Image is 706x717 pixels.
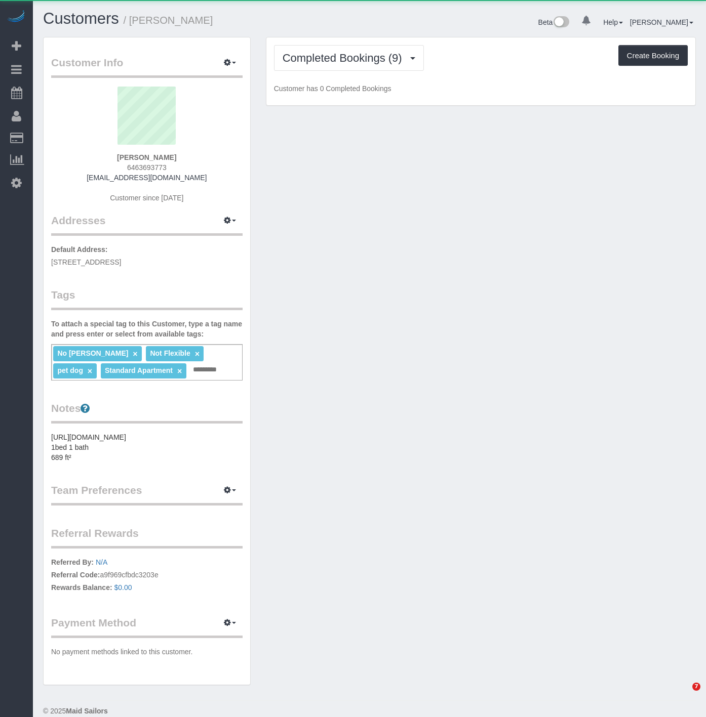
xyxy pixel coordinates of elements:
p: Customer has 0 Completed Bookings [274,83,688,94]
strong: Maid Sailors [66,707,107,715]
legend: Notes [51,401,243,424]
a: N/A [96,558,107,566]
p: a9f969cfbdc3203e [51,557,243,595]
a: [PERSON_NAME] [630,18,693,26]
span: 6463693773 [127,163,167,172]
pre: [URL][DOMAIN_NAME] 1bed 1 bath 689 ft² [51,432,243,462]
button: Completed Bookings (9) [274,45,424,71]
div: © 2025 [43,706,696,716]
span: [STREET_ADDRESS] [51,258,121,266]
label: Default Address: [51,244,108,255]
span: 7 [692,683,700,691]
a: × [195,350,200,358]
span: No [PERSON_NAME] [57,349,128,357]
span: Not Flexible [150,349,190,357]
legend: Team Preferences [51,483,243,505]
legend: Tags [51,287,243,310]
img: Automaid Logo [6,10,26,24]
a: × [177,367,182,375]
small: / [PERSON_NAME] [124,15,213,26]
a: $0.00 [114,583,132,592]
span: pet dog [57,366,83,374]
legend: Referral Rewards [51,526,243,549]
span: Standard Apartment [105,366,173,374]
img: New interface [553,16,569,29]
a: Beta [538,18,570,26]
a: Customers [43,10,119,27]
label: Referral Code: [51,570,100,580]
button: Create Booking [618,45,688,66]
legend: Customer Info [51,55,243,78]
strong: [PERSON_NAME] [117,153,176,161]
label: Rewards Balance: [51,582,112,593]
a: × [88,367,92,375]
a: × [133,350,137,358]
iframe: Intercom live chat [672,683,696,707]
legend: Payment Method [51,615,243,638]
span: Completed Bookings (9) [283,52,407,64]
span: Customer since [DATE] [110,194,183,202]
p: No payment methods linked to this customer. [51,647,243,657]
a: [EMAIL_ADDRESS][DOMAIN_NAME] [87,174,207,182]
label: To attach a special tag to this Customer, type a tag name and press enter or select from availabl... [51,319,243,339]
label: Referred By: [51,557,94,567]
a: Help [603,18,623,26]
